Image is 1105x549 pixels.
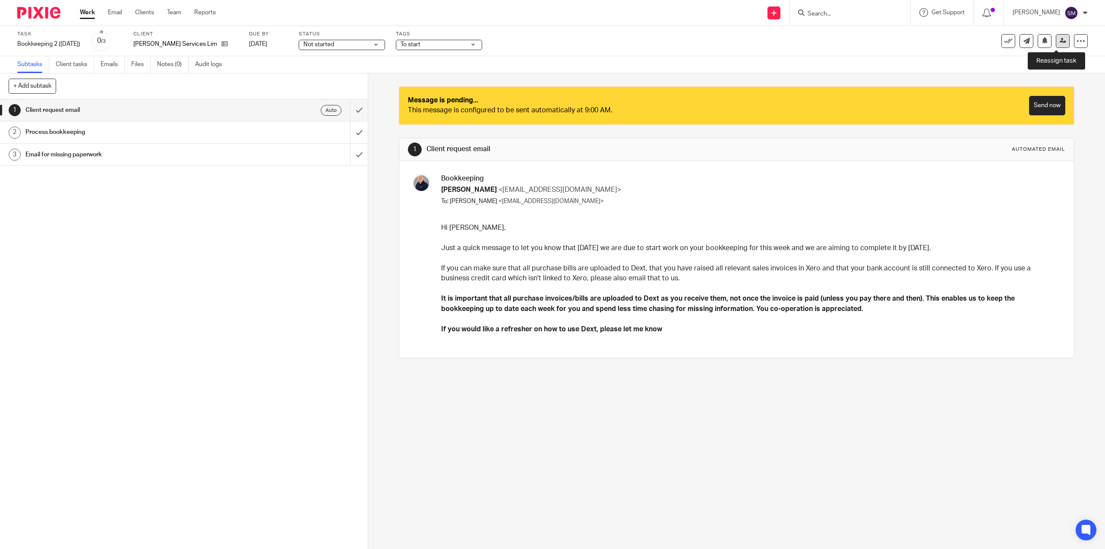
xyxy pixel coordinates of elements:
[412,174,430,192] img: IMG_8745-0021-copy.jpg
[1012,146,1065,153] div: Automated email
[80,8,95,17] a: Work
[108,8,122,17] a: Email
[499,186,621,193] span: <[EMAIL_ADDRESS][DOMAIN_NAME]>
[1029,96,1065,115] a: Send now
[249,41,267,47] span: [DATE]
[441,223,1058,233] p: Hi [PERSON_NAME],
[25,104,236,117] h1: Client request email
[9,104,21,116] div: 1
[133,31,238,38] label: Client
[9,79,56,93] button: + Add subtask
[56,56,94,73] a: Client tasks
[195,56,228,73] a: Audit logs
[499,198,604,204] span: <[EMAIL_ADDRESS][DOMAIN_NAME]>
[194,8,216,17] a: Reports
[321,105,341,116] div: Auto
[157,56,189,73] a: Notes (0)
[249,31,288,38] label: Due by
[97,36,106,46] div: 0
[441,198,497,204] span: To: [PERSON_NAME]
[167,8,181,17] a: Team
[135,8,154,17] a: Clients
[441,326,662,333] span: If you would like a refresher on how to use Dext, please let me know
[17,40,80,48] div: Bookkeeping 2 ([DATE])
[17,56,49,73] a: Subtasks
[17,7,60,19] img: Pixie
[101,56,125,73] a: Emails
[441,263,1058,284] p: If you can make sure that all purchase bills are uploaded to Dext, that you have raised all relev...
[1013,8,1060,17] p: [PERSON_NAME]
[25,126,236,139] h1: Process bookkeeping
[807,10,884,18] input: Search
[401,41,420,48] span: To start
[17,31,80,38] label: Task
[441,295,1015,312] span: It is important that all purchase invoices/bills are uploaded to Dext as you receive them, not on...
[408,105,736,115] div: This message is configured to be sent automatically at 9:00 AM.
[25,148,236,161] h1: Email for missing paperwork
[17,40,80,48] div: Bookkeeping 2 (Tuesday)
[1064,6,1078,20] img: svg%3E
[101,39,106,44] small: /3
[396,31,482,38] label: Tags
[441,186,497,193] span: [PERSON_NAME]
[131,56,151,73] a: Files
[408,143,422,156] div: 1
[426,145,755,154] h1: Client request email
[441,174,1058,183] h3: Bookkeeping
[931,10,965,16] span: Get Support
[441,243,1058,253] p: Just a quick message to let you know that [DATE] we are due to start work on your bookkeeping for...
[299,31,385,38] label: Status
[408,97,478,104] strong: Message is pending...
[9,149,21,161] div: 3
[9,127,21,139] div: 2
[133,40,217,48] p: [PERSON_NAME] Services Limited
[303,41,334,48] span: Not started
